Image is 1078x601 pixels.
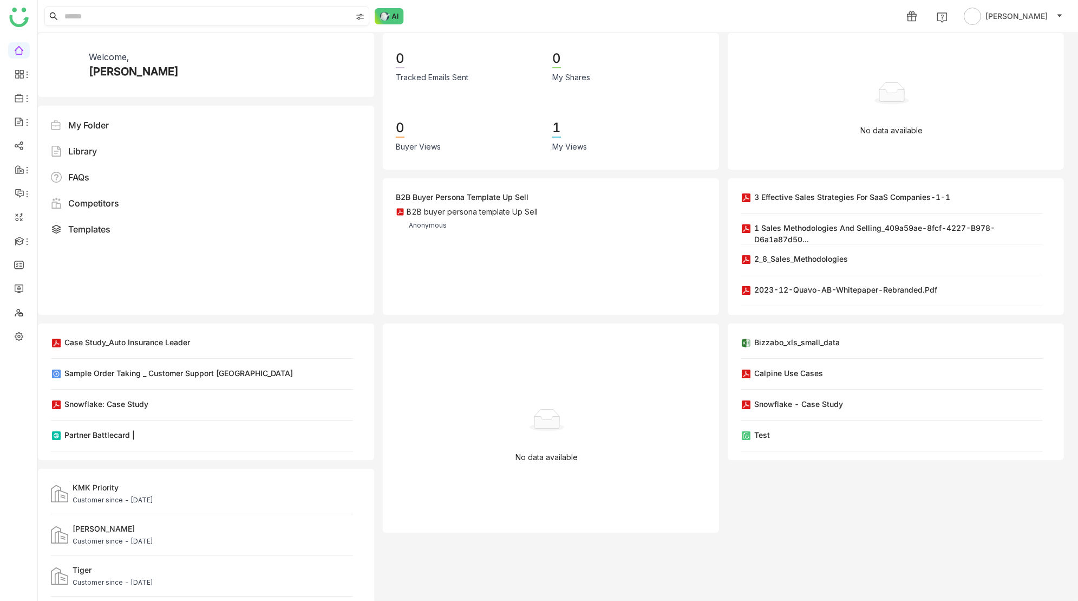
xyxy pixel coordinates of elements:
div: 1 [552,119,561,138]
div: 2023-12-Quavo-AB-Whitepaper-Rebranded.pdf [754,284,937,295]
div: Sample Order Taking _ Customer Support [GEOGRAPHIC_DATA] [64,367,293,379]
img: customers.svg [51,567,68,585]
div: [PERSON_NAME] [89,63,179,80]
div: My Views [552,141,587,153]
img: customers.svg [51,485,68,502]
img: 67b6c2606f57434fb845f1f2 [51,50,80,80]
div: Customer since - [DATE] [73,495,153,505]
div: Calpine Use Cases [754,367,823,379]
p: No data available [861,125,923,137]
img: customers.svg [51,526,68,544]
div: 0 [396,50,404,68]
div: Anonymous [409,221,447,230]
div: 2_8_Sales_Methodologies [754,253,848,264]
div: Templates [68,223,110,236]
div: Snowflake - Case Study [754,398,843,410]
div: Buyer Views [396,141,441,153]
div: [PERSON_NAME] [73,523,153,534]
div: FAQs [68,171,89,184]
div: Library [68,145,97,158]
img: logo [9,8,29,27]
div: B2B buyer persona template Up Sell [407,207,538,216]
div: Bizzabo_xls_small_data [754,337,840,348]
div: 0 [552,50,561,68]
div: 0 [396,119,404,138]
div: 3 Effective Sales Strategies for SaaS Companies-1-1 [754,191,950,203]
div: Tiger [73,564,153,576]
img: pdf.svg [396,208,404,216]
div: Welcome, [89,50,129,63]
div: Competitors [68,197,119,210]
div: Snowflake: Case Study [64,398,148,410]
div: 1 Sales Methodologies and Selling_409a59ae-8fcf-4227-b978-d6a1a87d50... [754,222,1043,245]
div: Tracked Emails Sent [396,72,468,83]
div: My Shares [552,72,590,83]
img: search-type.svg [356,12,364,21]
div: My Folder [68,119,109,132]
span: [PERSON_NAME] [985,10,1048,22]
div: KMK Priority [73,482,153,493]
img: ask-buddy-normal.svg [375,8,404,24]
div: Partner Battlecard | [64,429,135,441]
button: [PERSON_NAME] [962,8,1065,25]
p: No data available [516,451,578,463]
div: Customer since - [DATE] [73,537,153,546]
img: avatar [964,8,981,25]
img: help.svg [937,12,948,23]
div: Test [754,429,770,441]
div: B2B buyer persona template Up Sell [396,191,528,203]
div: Customer since - [DATE] [73,578,153,587]
div: Case Study_Auto Insurance Leader [64,337,190,348]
